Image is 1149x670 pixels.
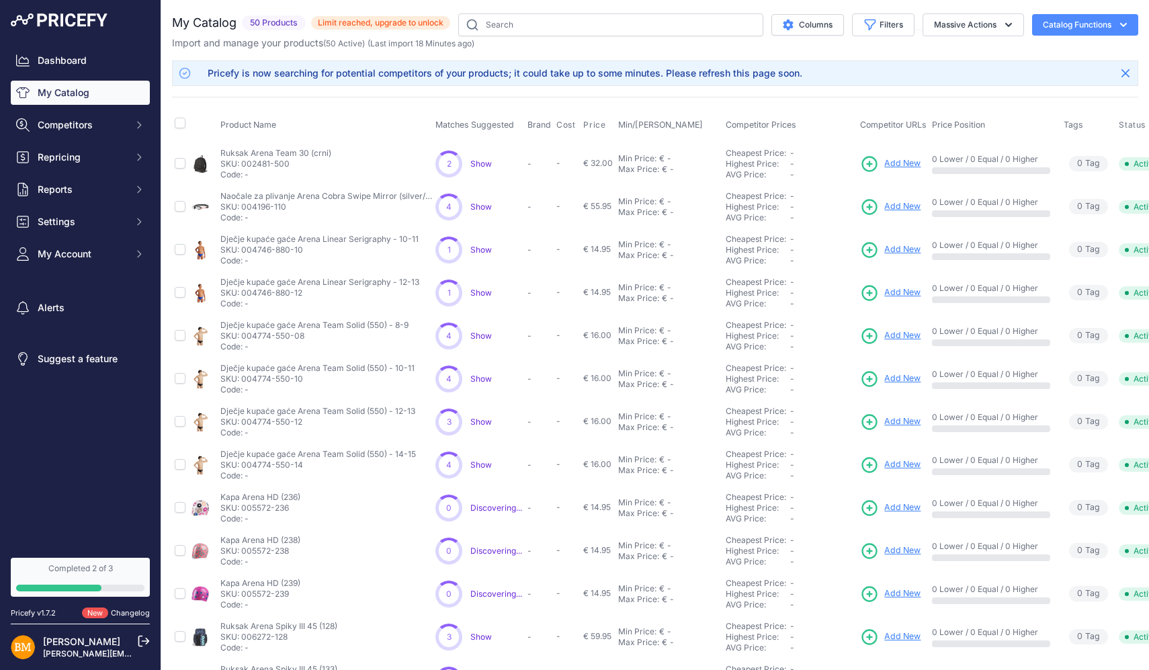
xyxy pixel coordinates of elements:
p: Kapa Arena HD (236) [220,492,300,503]
div: AVG Price: [726,384,790,395]
span: 0 [1077,157,1082,170]
span: - [556,330,560,340]
span: € 14.95 [583,244,611,254]
span: Discovering... [470,589,522,599]
div: € [662,164,667,175]
span: Competitors [38,118,126,132]
a: Show [470,202,492,212]
p: SKU: 004774-550-14 [220,460,416,470]
div: AVG Price: [726,470,790,481]
div: € [659,454,665,465]
div: Max Price: [618,336,659,347]
p: 0 Lower / 0 Equal / 0 Higher [932,412,1050,423]
span: Add New [884,415,921,428]
div: Highest Price: [726,331,790,341]
div: AVG Price: [726,427,790,438]
div: - [667,207,674,218]
div: AVG Price: [726,169,790,180]
div: - [667,422,674,433]
a: Show [470,159,492,169]
div: - [665,196,671,207]
span: - [790,298,794,308]
div: - [665,368,671,379]
a: Add New [860,327,921,345]
div: € [662,422,667,433]
a: Cheapest Price: [726,449,786,459]
span: Brand [527,120,551,130]
button: Filters [852,13,914,36]
a: Discovering... [470,503,522,513]
a: Cheapest Price: [726,363,786,373]
span: Add New [884,630,921,643]
a: [PERSON_NAME][EMAIL_ADDRESS][DOMAIN_NAME] [43,648,250,659]
div: € [662,293,667,304]
span: € 55.95 [583,201,611,211]
span: 1 [448,288,451,298]
span: ( ) [323,38,365,48]
span: € 32.00 [583,158,613,168]
p: SKU: 002481-500 [220,159,331,169]
a: Show [470,374,492,384]
button: Columns [771,14,844,36]
div: € [659,239,665,250]
a: Add New [860,456,921,474]
a: Cheapest Price: [726,578,786,588]
a: Alerts [11,296,150,320]
span: Price Position [932,120,985,130]
span: - [556,158,560,168]
div: Max Price: [618,379,659,390]
div: € [662,379,667,390]
div: Min Price: [618,454,656,465]
span: (Last import 18 Minutes ago) [368,38,474,48]
span: Show [470,460,492,470]
span: Competitor URLs [860,120,927,130]
span: Show [470,331,492,341]
div: - [667,293,674,304]
span: - [556,416,560,426]
span: 1 [448,245,451,255]
span: Tag [1069,414,1108,429]
div: Min Price: [618,497,656,508]
span: - [790,492,794,502]
a: Add New [860,198,921,216]
a: Show [470,417,492,427]
span: Add New [884,458,921,471]
p: 0 Lower / 0 Equal / 0 Higher [932,455,1050,466]
a: Suggest a feature [11,347,150,371]
span: Add New [884,544,921,557]
div: - [665,153,671,164]
button: Close [1115,62,1136,84]
a: Changelog [111,608,150,618]
div: € [659,196,665,207]
p: 0 Lower / 0 Equal / 0 Higher [932,369,1050,380]
p: Dječje kupaće gaće Arena Linear Serigraphy - 12-13 [220,277,419,288]
span: - [790,406,794,416]
a: 50 Active [326,38,362,48]
div: Max Price: [618,422,659,433]
p: - [527,503,551,513]
p: Dječje kupaće gaće Arena Team Solid (550) - 12-13 [220,406,415,417]
span: Settings [38,215,126,228]
button: Catalog Functions [1032,14,1138,36]
p: Naočale za plivanje Arena Cobra Swipe Mirror (silver/coral) [220,191,435,202]
p: 0 Lower / 0 Equal / 0 Higher [932,154,1050,165]
span: Tag [1069,371,1108,386]
p: - [527,159,551,169]
div: Min Price: [618,368,656,379]
p: - [527,288,551,298]
div: Highest Price: [726,417,790,427]
div: - [665,239,671,250]
span: 0 [1077,372,1082,385]
span: - [790,288,794,298]
a: Add New [860,413,921,431]
span: Tag [1069,328,1108,343]
p: - [527,460,551,470]
div: AVG Price: [726,212,790,223]
span: € 14.95 [583,502,611,512]
span: - [790,255,794,265]
div: Max Price: [618,207,659,218]
span: Add New [884,329,921,342]
p: SKU: 004196-110 [220,202,435,212]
